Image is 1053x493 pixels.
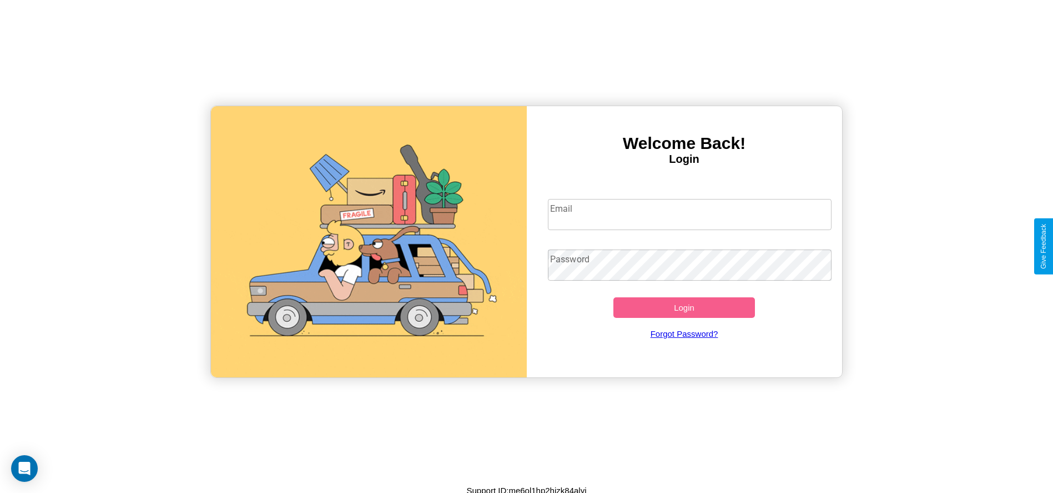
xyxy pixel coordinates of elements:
h4: Login [527,153,842,166]
button: Login [613,297,755,318]
a: Forgot Password? [542,318,826,350]
div: Open Intercom Messenger [11,455,38,482]
h3: Welcome Back! [527,134,842,153]
img: gif [211,106,526,377]
div: Give Feedback [1040,224,1047,269]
